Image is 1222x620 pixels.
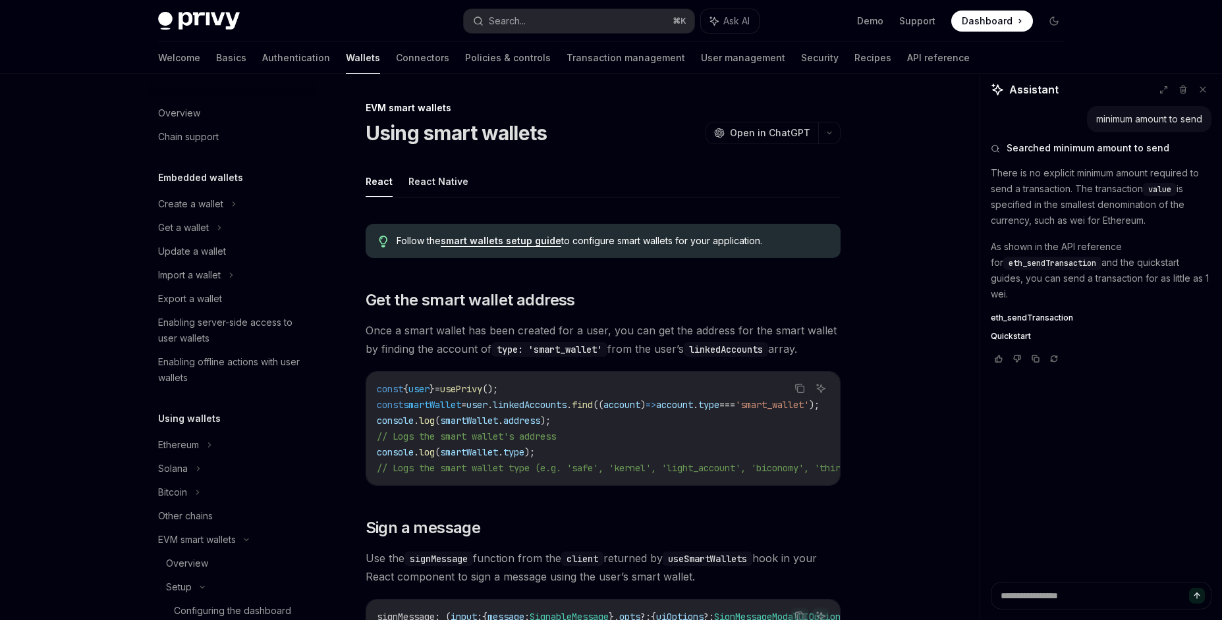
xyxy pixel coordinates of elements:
span: account [656,399,693,411]
span: => [646,399,656,411]
div: Setup [166,579,192,595]
span: Ask AI [723,14,750,28]
span: ⌘ K [673,16,686,26]
a: Authentication [262,42,330,74]
a: Other chains [148,504,316,528]
span: Once a smart wallet has been created for a user, you can get the address for the smart wallet by ... [366,321,841,358]
a: User management [701,42,785,74]
a: Enabling offline actions with user wallets [148,350,316,390]
span: eth_sendTransaction [991,313,1073,323]
span: 'smart_wallet' [735,399,809,411]
span: const [377,399,403,411]
button: Ask AI [701,9,759,33]
h1: Using smart wallets [366,121,547,145]
span: . [414,415,419,426]
a: Policies & controls [465,42,551,74]
span: = [461,399,466,411]
div: Bitcoin [158,484,187,500]
div: EVM smart wallets [158,532,236,548]
span: eth_sendTransaction [1009,258,1096,269]
span: log [419,415,435,426]
div: Enabling offline actions with user wallets [158,354,308,386]
p: As shown in the API reference for and the quickstart guides, you can send a transaction for as li... [991,239,1211,302]
span: address [503,415,540,426]
code: linkedAccounts [684,342,768,357]
button: Send message [1189,588,1205,604]
span: Quickstart [991,331,1031,342]
button: React Native [408,166,468,197]
h5: Using wallets [158,411,221,426]
div: Update a wallet [158,244,226,259]
div: Search... [489,13,526,29]
span: ); [524,446,535,458]
span: ( [435,415,440,426]
code: signMessage [404,552,473,566]
h5: Embedded wallets [158,170,243,186]
div: Export a wallet [158,291,222,307]
span: console [377,415,414,426]
span: . [487,399,493,411]
span: // Logs the smart wallet's address [377,430,556,442]
a: Support [899,14,935,28]
span: Open in ChatGPT [730,126,810,140]
button: React [366,166,393,197]
div: minimum amount to send [1096,113,1202,126]
a: Overview [148,101,316,125]
span: Sign a message [366,517,481,538]
span: . [498,446,503,458]
span: linkedAccounts [493,399,567,411]
a: Overview [148,552,316,575]
span: // Logs the smart wallet type (e.g. 'safe', 'kernel', 'light_account', 'biconomy', 'thirdweb', 'c... [377,462,1004,474]
span: . [414,446,419,458]
span: { [403,383,408,395]
div: Overview [158,105,200,121]
span: ); [540,415,551,426]
span: Follow the to configure smart wallets for your application. [397,234,827,247]
span: user [466,399,487,411]
span: ) [640,399,646,411]
div: Other chains [158,508,213,524]
a: Dashboard [951,11,1033,32]
div: Overview [166,555,208,571]
a: Chain support [148,125,316,149]
span: usePrivy [440,383,482,395]
span: . [693,399,698,411]
span: account [603,399,640,411]
div: Chain support [158,129,219,145]
a: Connectors [396,42,449,74]
span: Assistant [1009,82,1059,97]
img: dark logo [158,12,240,30]
svg: Tip [379,236,388,247]
div: Import a wallet [158,267,221,283]
button: Toggle dark mode [1043,11,1065,32]
span: console [377,446,414,458]
span: value [1148,184,1171,195]
div: Get a wallet [158,220,209,236]
a: Welcome [158,42,200,74]
div: Ethereum [158,437,199,453]
div: Create a wallet [158,196,223,212]
span: === [719,399,735,411]
a: Demo [857,14,883,28]
a: Recipes [854,42,891,74]
a: Basics [216,42,246,74]
span: Dashboard [962,14,1013,28]
p: There is no explicit minimum amount required to send a transaction. The transaction is specified ... [991,165,1211,228]
a: Security [801,42,839,74]
span: type [698,399,719,411]
span: smartWallet [440,415,498,426]
a: smart wallets setup guide [441,235,561,247]
div: Enabling server-side access to user wallets [158,315,308,346]
a: API reference [907,42,970,74]
div: Solana [158,461,188,477]
a: Wallets [346,42,380,74]
span: smartWallet [403,399,461,411]
span: Get the smart wallet address [366,290,575,311]
button: Search...⌘K [464,9,694,33]
button: Ask AI [812,380,829,397]
a: eth_sendTransaction [991,313,1211,323]
button: Copy the contents from the code block [791,380,808,397]
div: Configuring the dashboard [174,603,291,619]
span: smartWallet [440,446,498,458]
span: user [408,383,430,395]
